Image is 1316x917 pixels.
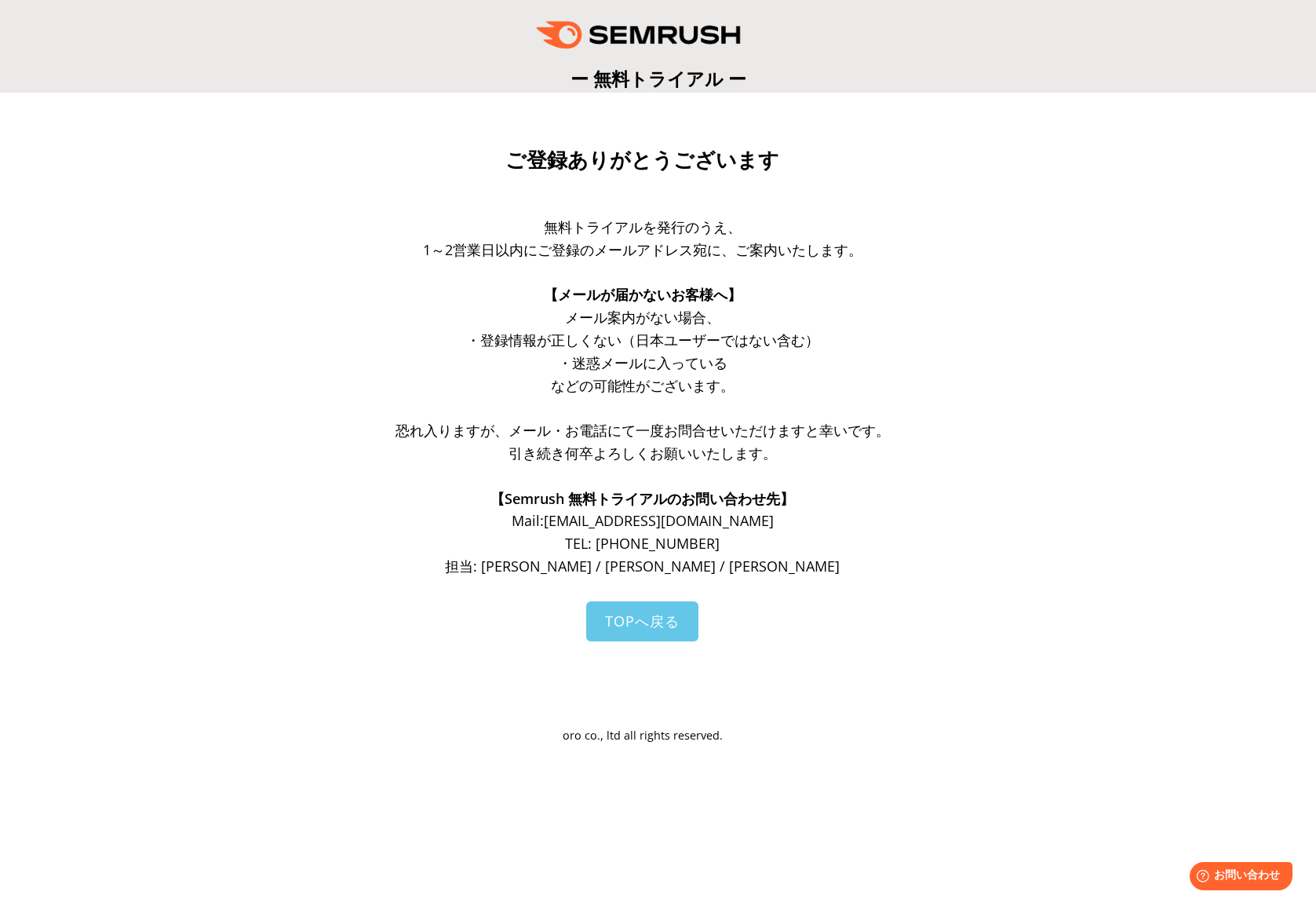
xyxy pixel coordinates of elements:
span: TEL: [PHONE_NUMBER] [565,534,720,553]
span: Mail: [EMAIL_ADDRESS][DOMAIN_NAME] [512,511,774,530]
span: ・登録情報が正しくない（日本ユーザーではない含む） [466,331,819,349]
span: ー 無料トライアル ー [571,66,746,91]
span: oro co., ltd all rights reserved. [563,728,723,743]
span: ・迷惑メールに入っている [558,353,727,372]
span: メール案内がない場合、 [565,308,720,327]
a: TOPへ戻る [586,601,698,641]
span: 【メールが届かないお客様へ】 [544,285,742,304]
span: 引き続き何卒よろしくお願いいたします。 [509,444,777,462]
span: 1～2営業日以内にご登録のメールアドレス宛に、ご案内いたします。 [423,240,862,259]
span: 担当: [PERSON_NAME] / [PERSON_NAME] / [PERSON_NAME] [445,557,840,575]
span: 無料トライアルを発行のうえ、 [544,217,742,236]
span: などの可能性がございます。 [551,376,735,395]
span: 恐れ入りますが、メール・お電話にて一度お問合せいただけますと幸いです。 [396,421,890,440]
span: TOPへ戻る [605,612,680,630]
iframe: Help widget launcher [1176,856,1299,900]
span: 【Semrush 無料トライアルのお問い合わせ先】 [490,489,794,508]
span: ご登録ありがとうございます [505,148,779,172]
